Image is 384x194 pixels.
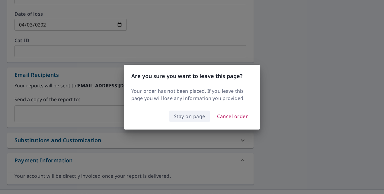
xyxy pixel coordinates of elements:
[217,112,248,120] span: Cancel order
[131,87,253,102] p: Your order has not been placed. If you leave this page you will lose any information you provided.
[169,111,210,122] button: Stay on page
[174,112,205,120] span: Stay on page
[131,72,253,80] h3: Are you sure you want to leave this page?
[212,110,253,122] button: Cancel order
